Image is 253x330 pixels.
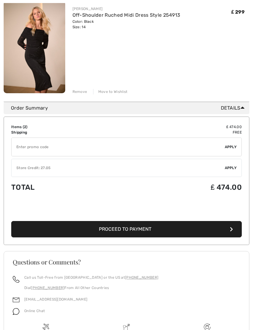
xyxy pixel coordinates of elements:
[13,259,240,265] h3: Questions or Comments?
[221,104,247,112] span: Details
[24,297,87,301] a: [EMAIL_ADDRESS][DOMAIN_NAME]
[73,6,180,12] div: [PERSON_NAME]
[110,124,242,130] td: ₤ 474.00
[11,124,110,130] td: Items ( )
[24,275,158,280] p: Call us Toll-Free from [GEOGRAPHIC_DATA] or the US at
[93,89,128,94] div: Move to Wishlist
[24,309,45,313] span: Online Chat
[110,177,242,198] td: ₤ 474.00
[13,308,19,315] img: chat
[11,130,110,135] td: Shipping
[231,9,245,15] span: ₤ 299
[24,285,158,291] p: Dial From All Other Countries
[13,297,19,303] img: email
[11,177,110,198] td: Total
[99,226,151,232] span: Proceed to Payment
[110,130,242,135] td: Free
[73,12,180,18] a: Off-Shoulder Ruched Midi Dress Style 254913
[11,202,242,219] iframe: PayPal
[73,89,87,94] div: Remove
[24,125,26,129] span: 2
[225,144,237,150] span: Apply
[31,286,64,290] a: [PHONE_NUMBER]
[12,138,225,156] input: Promo code
[12,165,225,171] div: Store Credit: 27.05
[13,276,19,283] img: call
[73,19,180,30] div: Color: Black Size: 14
[4,1,65,93] img: Off-Shoulder Ruched Midi Dress Style 254913
[225,165,237,171] span: Apply
[11,221,242,237] button: Proceed to Payment
[125,275,158,280] a: [PHONE_NUMBER]
[11,104,247,112] div: Order Summary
